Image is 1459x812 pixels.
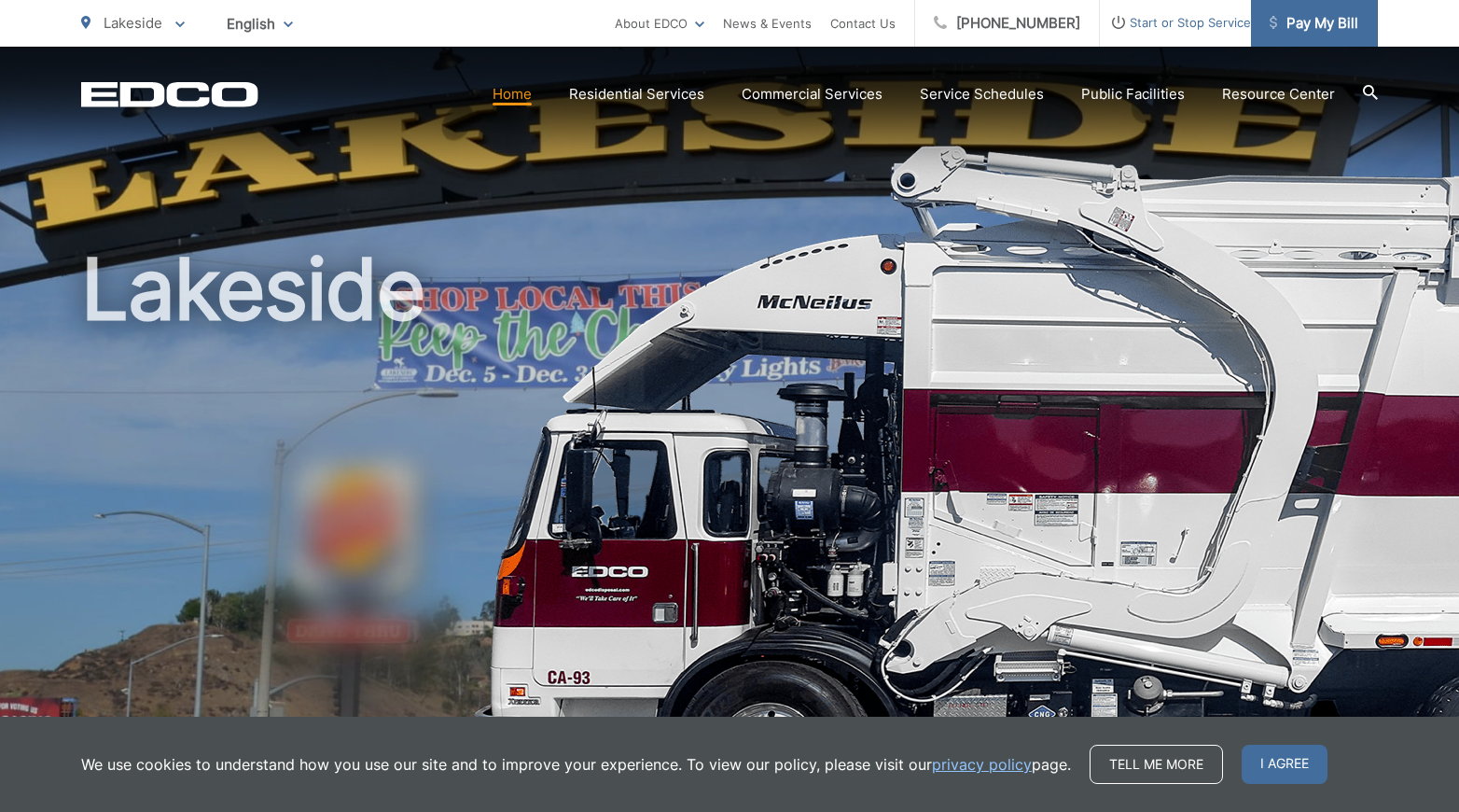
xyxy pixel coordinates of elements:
a: Service Schedules [920,83,1044,105]
a: Tell me more [1090,745,1223,784]
span: English [213,7,307,40]
a: Resource Center [1222,83,1335,105]
p: We use cookies to understand how you use our site and to improve your experience. To view our pol... [81,753,1071,776]
a: Commercial Services [742,83,882,105]
a: Contact Us [830,12,896,35]
span: Lakeside [104,14,162,32]
a: About EDCO [615,12,704,35]
span: I agree [1242,745,1327,784]
a: privacy policy [932,753,1032,776]
a: News & Events [723,12,812,35]
a: Home [493,83,532,105]
a: Residential Services [569,83,704,105]
a: EDCD logo. Return to the homepage. [81,81,258,107]
span: Pay My Bill [1270,12,1358,35]
a: Public Facilities [1081,83,1185,105]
